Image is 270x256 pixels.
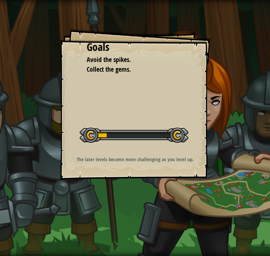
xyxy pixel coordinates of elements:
[87,40,184,55] div: Goals
[68,156,202,163] p: The later levels become more challenging as you level up.
[87,55,131,64] span: Avoid the spikes.
[78,55,182,65] li: Avoid the spikes.
[87,65,131,74] span: Collect the gems.
[78,65,182,74] li: Collect the gems.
